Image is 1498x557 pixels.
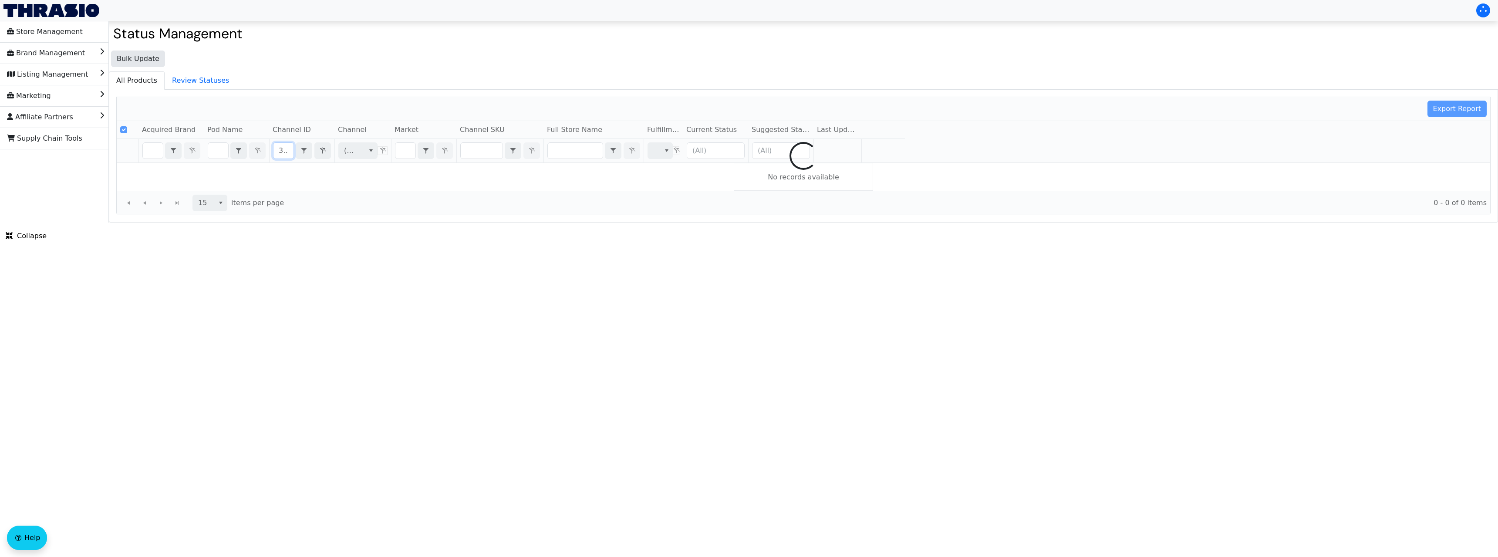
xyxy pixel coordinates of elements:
span: Affiliate Partners [7,110,73,124]
button: Help floatingactionbutton [7,526,47,550]
span: Collapse [6,231,47,241]
span: Brand Management [7,46,85,60]
span: Marketing [7,89,51,103]
span: Supply Chain Tools [7,132,82,145]
button: Bulk Update [111,51,165,67]
span: Bulk Update [117,54,159,64]
h2: Status Management [113,25,1494,42]
span: All Products [109,72,164,89]
span: Store Management [7,25,83,39]
img: Thrasio Logo [3,4,99,17]
span: Review Statuses [165,72,236,89]
span: Help [24,533,40,543]
span: Listing Management [7,68,88,81]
